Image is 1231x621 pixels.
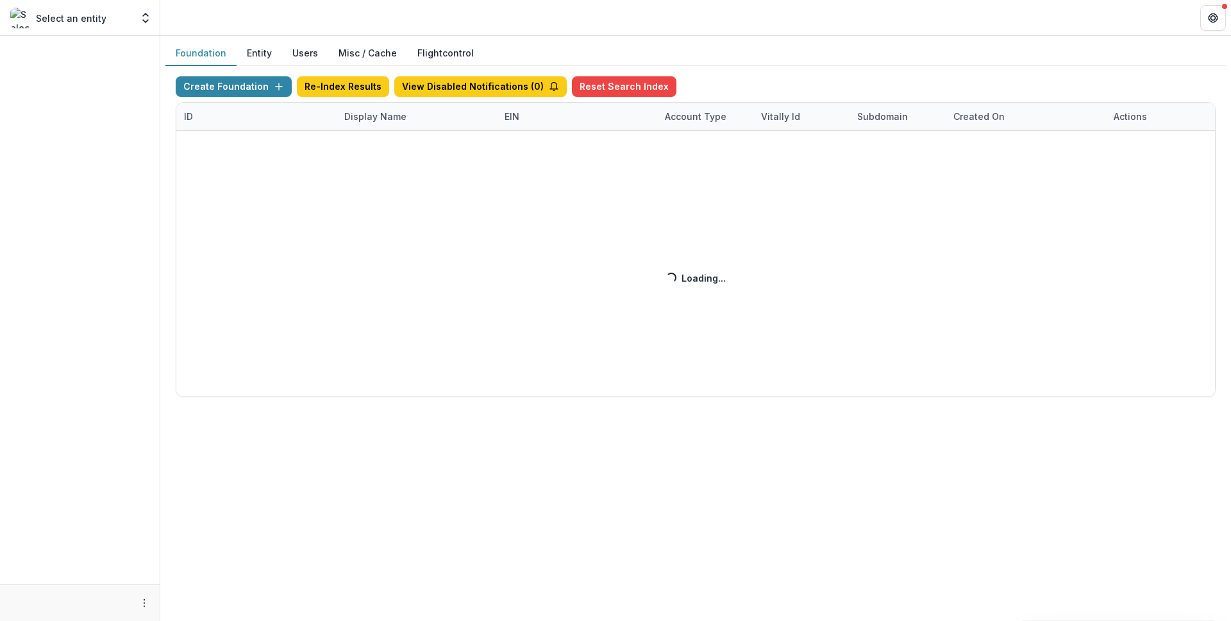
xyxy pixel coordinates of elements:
button: Open entity switcher [137,5,155,31]
button: Get Help [1200,5,1226,31]
button: Misc / Cache [328,41,407,66]
p: Select an entity [36,12,106,25]
img: Select an entity [10,8,31,28]
button: Users [282,41,328,66]
a: Flightcontrol [417,46,474,60]
button: Foundation [165,41,237,66]
button: Entity [237,41,282,66]
button: More [137,595,152,611]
